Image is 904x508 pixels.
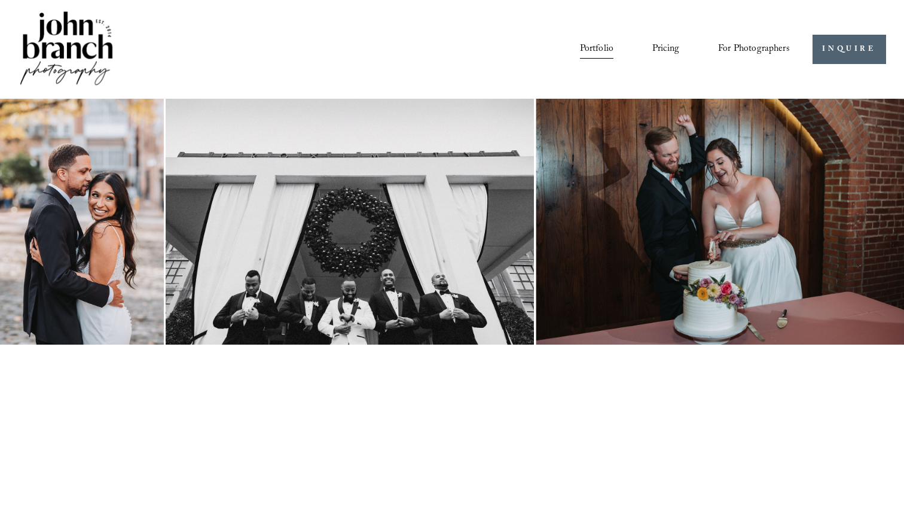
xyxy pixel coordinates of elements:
[718,40,790,59] span: For Photographers
[813,35,886,64] a: INQUIRE
[580,39,613,59] a: Portfolio
[18,9,115,90] img: John Branch IV Photography
[166,99,534,345] img: Group of men in tuxedos standing under a large wreath on a building's entrance.
[652,39,679,59] a: Pricing
[718,39,790,59] a: folder dropdown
